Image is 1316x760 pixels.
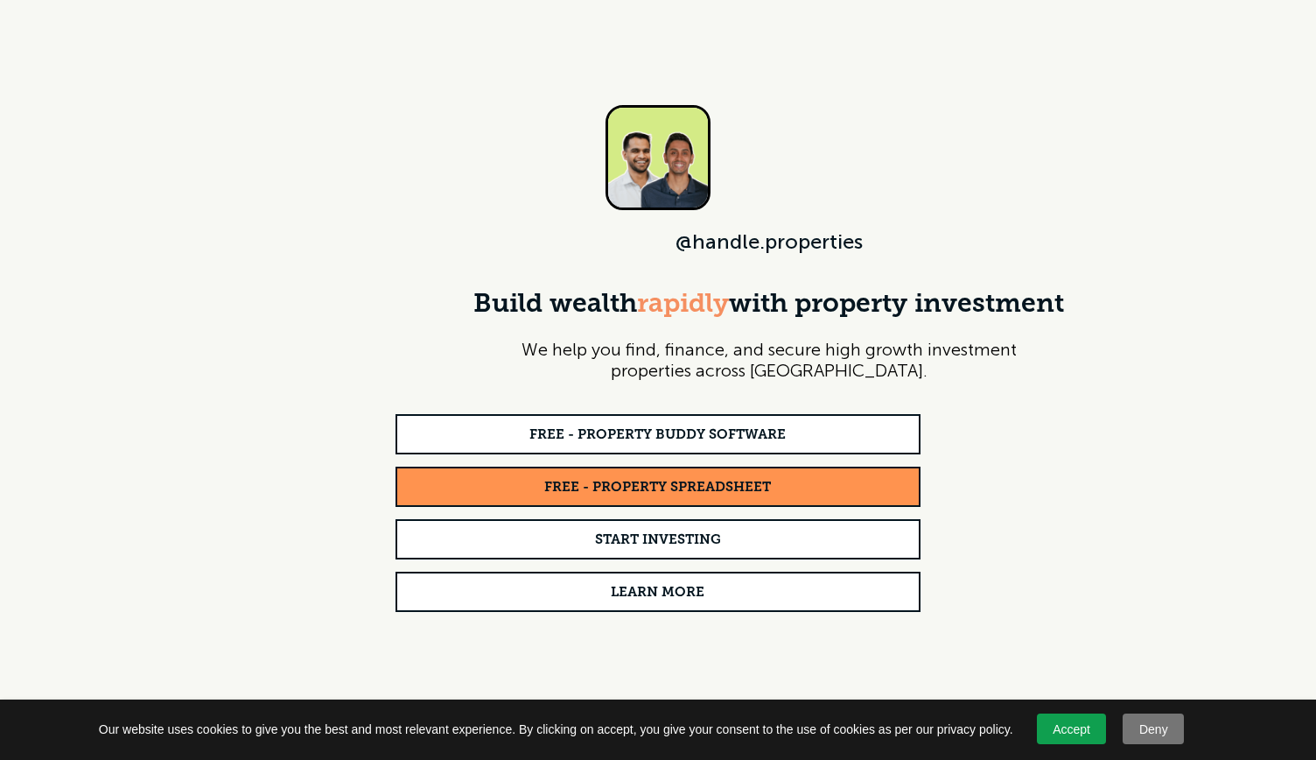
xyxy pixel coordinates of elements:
[99,721,1013,738] span: Our website uses cookies to give you the best and most relevant experience. By clicking on accept...
[395,572,920,612] a: LEARN MORE
[395,519,920,559] a: START INVESTING
[637,292,729,319] span: rapidly
[395,467,920,507] a: FREE - PROPERTY SPREADSHEET
[489,339,1049,381] p: We help you find, finance, and secure high growth investment properties across [GEOGRAPHIC_DATA].
[529,428,786,442] strong: FREE - PROPERTY BUDDY SOFTWARE
[611,586,704,600] strong: LEARN MORE
[395,414,920,454] a: FREE - PROPERTY BUDDY SOFTWARE
[675,222,863,261] h1: @handle.properties
[1037,714,1107,744] a: Accept
[595,533,721,547] strong: START INVESTING
[473,285,1064,325] p: Build wealth with property investment
[544,481,771,495] strong: FREE - PROPERTY SPREADSHEET
[1123,714,1184,744] a: Deny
